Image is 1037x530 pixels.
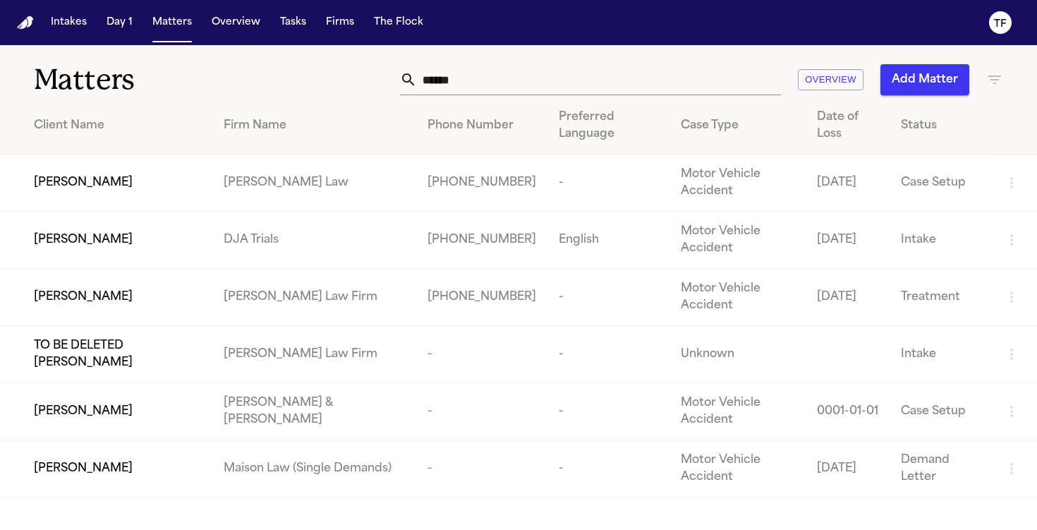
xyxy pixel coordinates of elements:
[34,460,133,477] span: [PERSON_NAME]
[890,383,992,440] td: Case Setup
[320,10,360,35] button: Firms
[547,155,669,212] td: -
[17,16,34,30] img: Finch Logo
[212,212,416,269] td: DJA Trials
[547,269,669,326] td: -
[890,155,992,212] td: Case Setup
[34,289,133,306] span: [PERSON_NAME]
[416,326,547,383] td: -
[806,269,890,326] td: [DATE]
[212,383,416,440] td: [PERSON_NAME] & [PERSON_NAME]
[547,383,669,440] td: -
[212,440,416,498] td: Maison Law (Single Demands)
[669,269,806,326] td: Motor Vehicle Accident
[224,117,405,134] div: Firm Name
[669,155,806,212] td: Motor Vehicle Accident
[890,269,992,326] td: Treatment
[212,326,416,383] td: [PERSON_NAME] Law Firm
[880,64,969,95] button: Add Matter
[206,10,266,35] button: Overview
[798,69,863,91] button: Overview
[669,440,806,498] td: Motor Vehicle Accident
[817,109,878,143] div: Date of Loss
[212,155,416,212] td: [PERSON_NAME] Law
[806,440,890,498] td: [DATE]
[34,117,201,134] div: Client Name
[890,440,992,498] td: Demand Letter
[17,16,34,30] a: Home
[806,212,890,269] td: [DATE]
[669,212,806,269] td: Motor Vehicle Accident
[547,440,669,498] td: -
[368,10,429,35] button: The Flock
[416,155,547,212] td: [PHONE_NUMBER]
[34,337,201,371] span: TO BE DELETED [PERSON_NAME]
[890,212,992,269] td: Intake
[45,10,92,35] button: Intakes
[669,383,806,440] td: Motor Vehicle Accident
[890,326,992,383] td: Intake
[427,117,536,134] div: Phone Number
[101,10,138,35] button: Day 1
[547,326,669,383] td: -
[147,10,198,35] button: Matters
[212,269,416,326] td: [PERSON_NAME] Law Firm
[547,212,669,269] td: English
[806,155,890,212] td: [DATE]
[559,109,658,143] div: Preferred Language
[34,403,133,420] span: [PERSON_NAME]
[416,212,547,269] td: [PHONE_NUMBER]
[34,62,303,97] h1: Matters
[416,440,547,498] td: -
[901,117,981,134] div: Status
[806,383,890,440] td: 0001-01-01
[274,10,312,35] button: Tasks
[34,174,133,191] span: [PERSON_NAME]
[416,269,547,326] td: [PHONE_NUMBER]
[34,231,133,248] span: [PERSON_NAME]
[681,117,794,134] div: Case Type
[669,326,806,383] td: Unknown
[416,383,547,440] td: -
